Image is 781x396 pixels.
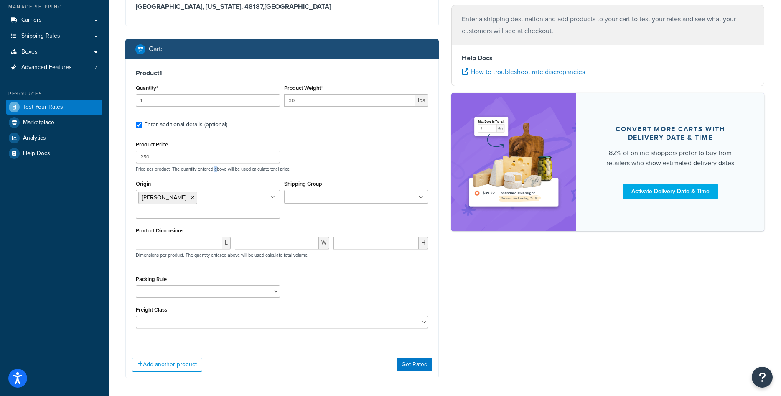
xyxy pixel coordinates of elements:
span: Marketplace [23,119,54,126]
span: H [419,237,428,249]
div: Resources [6,90,102,97]
div: Manage Shipping [6,3,102,10]
span: Test Your Rates [23,104,63,111]
label: Product Dimensions [136,227,183,234]
p: Enter a shipping destination and add products to your cart to test your rates and see what your c... [462,13,754,37]
span: W [319,237,329,249]
span: Shipping Rules [21,33,60,40]
span: [PERSON_NAME] [142,193,186,202]
label: Origin [136,181,151,187]
label: Product Weight* [284,85,323,91]
label: Freight Class [136,307,167,313]
a: Activate Delivery Date & Time [623,183,718,199]
a: How to troubleshoot rate discrepancies [462,67,585,77]
h3: Product 1 [136,69,428,77]
a: Boxes [6,44,102,60]
h3: [GEOGRAPHIC_DATA], [US_STATE], 48187 , [GEOGRAPHIC_DATA] [136,3,428,11]
div: 82% of online shoppers prefer to buy from retailers who show estimated delivery dates [596,148,744,168]
img: feature-image-ddt-36eae7f7280da8017bfb280eaccd9c446f90b1fe08728e4019434db127062ab4.png [464,105,564,219]
div: Enter additional details (optional) [144,119,227,130]
a: Help Docs [6,146,102,161]
span: Help Docs [23,150,50,157]
span: 7 [94,64,97,71]
a: Carriers [6,13,102,28]
span: Advanced Features [21,64,72,71]
button: Add another product [132,358,202,372]
h4: Help Docs [462,53,754,63]
p: Dimensions per product. The quantity entered above will be used calculate total volume. [134,252,309,258]
span: L [222,237,231,249]
label: Product Price [136,141,168,148]
h2: Cart : [149,45,163,53]
a: Analytics [6,130,102,146]
span: Analytics [23,135,46,142]
button: Get Rates [397,358,432,371]
li: Advanced Features [6,60,102,75]
div: Convert more carts with delivery date & time [596,125,744,141]
a: Test Your Rates [6,100,102,115]
input: 0.0 [136,94,280,107]
a: Marketplace [6,115,102,130]
input: Enter additional details (optional) [136,122,142,128]
button: Open Resource Center [752,367,773,388]
span: Boxes [21,49,38,56]
input: 0.00 [284,94,415,107]
a: Shipping Rules [6,28,102,44]
label: Quantity* [136,85,158,91]
a: Advanced Features7 [6,60,102,75]
span: lbs [415,94,428,107]
p: Price per product. The quantity entered above will be used calculate total price. [134,166,430,172]
span: Carriers [21,17,42,24]
label: Shipping Group [284,181,322,187]
label: Packing Rule [136,276,167,282]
